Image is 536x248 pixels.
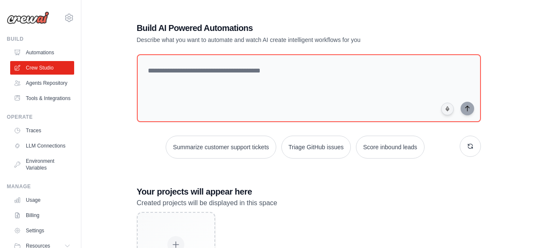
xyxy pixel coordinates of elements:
a: Billing [10,209,74,222]
a: LLM Connections [10,139,74,153]
button: Summarize customer support tickets [166,136,276,159]
button: Click to speak your automation idea [441,103,454,115]
div: Build [7,36,74,42]
a: Usage [10,193,74,207]
a: Automations [10,46,74,59]
a: Settings [10,224,74,237]
a: Crew Studio [10,61,74,75]
div: Operate [7,114,74,120]
h3: Your projects will appear here [137,186,481,198]
a: Tools & Integrations [10,92,74,105]
button: Triage GitHub issues [281,136,351,159]
div: Manage [7,183,74,190]
p: Created projects will be displayed in this space [137,198,481,209]
p: Describe what you want to automate and watch AI create intelligent workflows for you [137,36,422,44]
h1: Build AI Powered Automations [137,22,422,34]
img: Logo [7,11,49,24]
button: Get new suggestions [460,136,481,157]
a: Environment Variables [10,154,74,175]
a: Agents Repository [10,76,74,90]
button: Score inbound leads [356,136,425,159]
a: Traces [10,124,74,137]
